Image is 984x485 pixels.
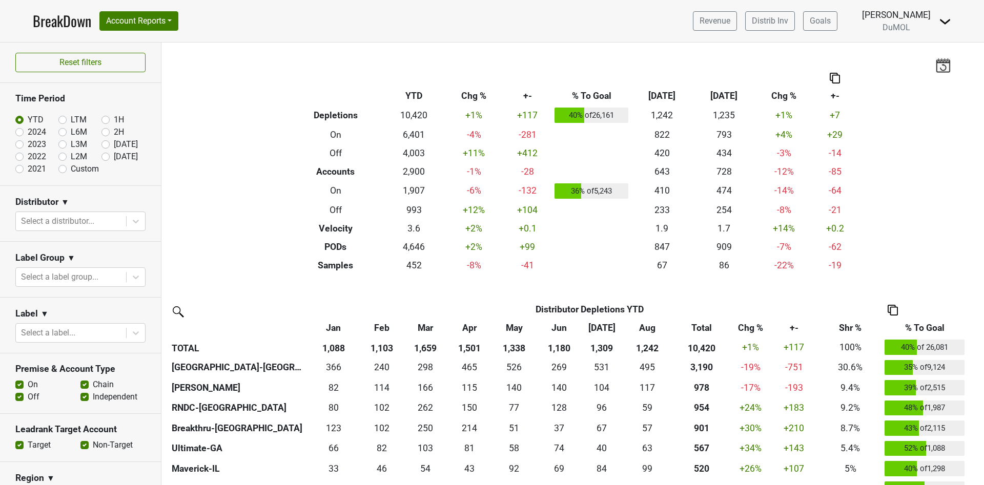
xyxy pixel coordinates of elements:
td: 139.834 [538,377,581,398]
div: 92 [493,462,536,475]
td: -14 % [755,181,813,201]
td: 793 [693,125,755,144]
td: 495 [623,357,671,378]
td: +0.2 [813,219,857,238]
td: +29 [813,125,857,144]
td: 1.7 [693,219,755,238]
td: +14 % [755,219,813,238]
img: Copy to clipboard [888,305,898,315]
span: ▼ [40,308,49,320]
div: 978 [673,381,729,394]
h3: Time Period [15,93,146,104]
td: -4 % [445,125,503,144]
td: 102.491 [361,418,403,438]
label: LTM [71,114,87,126]
td: 114.666 [448,377,490,398]
label: [DATE] [114,151,138,163]
td: 452 [383,256,445,275]
td: -19 % [732,357,770,378]
th: [DATE] [631,87,693,105]
th: 1,309 [581,337,623,357]
td: 214.336 [448,418,490,438]
td: 81.668 [306,377,361,398]
div: 465 [450,361,488,374]
a: Distrib Inv [745,11,795,31]
td: 33.166 [306,458,361,479]
span: ▼ [67,252,75,264]
td: 4,646 [383,238,445,256]
td: +11 % [445,144,503,162]
label: 2021 [28,163,46,175]
td: +34 % [732,438,770,459]
td: 822 [631,125,693,144]
th: Maverick-IL [169,458,306,479]
div: 54 [406,462,446,475]
td: 240.1 [361,357,403,378]
div: 81 [450,441,488,455]
td: +0.1 [503,219,552,238]
td: 365.7 [306,357,361,378]
div: 901 [673,421,729,435]
td: 59.332 [623,398,671,418]
h3: Distributor [15,197,58,207]
th: 1,659 [403,337,448,357]
td: 42.5 [448,458,490,479]
th: Aug: activate to sort column ascending [623,319,671,337]
th: % To Goal: activate to sort column ascending [883,319,967,337]
td: 420 [631,144,693,162]
div: 99 [626,462,669,475]
img: Copy to clipboard [830,73,840,83]
div: 33 [309,462,358,475]
td: 643 [631,162,693,181]
td: 909 [693,238,755,256]
td: +412 [503,144,552,162]
th: 901.348 [671,418,732,438]
td: 103.03 [403,438,448,459]
div: [PERSON_NAME] [862,8,931,22]
th: Apr: activate to sort column ascending [448,319,490,337]
th: RNDC-[GEOGRAPHIC_DATA] [169,398,306,418]
div: 103 [406,441,446,455]
td: 1,907 [383,181,445,201]
div: 74 [541,441,578,455]
td: -85 [813,162,857,181]
div: 59 [626,401,669,414]
td: 66.671 [581,418,623,438]
td: 728 [693,162,755,181]
td: -62 [813,238,857,256]
div: 531 [583,361,621,374]
div: 40 [583,441,621,455]
td: 465.334 [448,357,490,378]
th: Jan: activate to sort column ascending [306,319,361,337]
td: -6 % [445,181,503,201]
div: 526 [493,361,536,374]
a: BreakDown [33,10,91,32]
h3: Label [15,308,38,319]
div: 954 [673,401,729,414]
td: -64 [813,181,857,201]
td: 100% [818,337,883,357]
a: Goals [803,11,837,31]
td: 54.166 [403,458,448,479]
img: last_updated_date [935,58,951,72]
label: L6M [71,126,87,138]
span: +1% [742,342,759,352]
div: -193 [772,381,816,394]
div: 51 [493,421,536,435]
label: 2023 [28,138,46,151]
td: -28 [503,162,552,181]
th: &nbsp;: activate to sort column ascending [169,319,306,337]
label: 2H [114,126,124,138]
img: Dropdown Menu [939,15,951,28]
div: 104 [583,381,621,394]
th: Velocity [289,219,383,238]
h3: Premise & Account Type [15,364,146,374]
th: % To Goal [552,87,631,105]
td: +7 [813,105,857,125]
div: 250 [406,421,446,435]
th: On [289,125,383,144]
td: -22 % [755,256,813,275]
td: 5.4% [818,438,883,459]
td: +104 [503,201,552,219]
div: 82 [363,441,401,455]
